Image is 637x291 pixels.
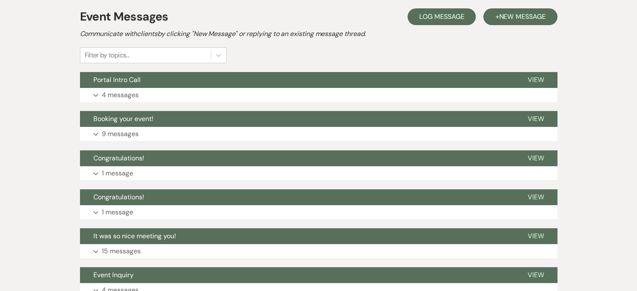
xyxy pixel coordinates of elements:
button: View [514,189,557,205]
button: It was so nice meeting you! [80,228,514,244]
p: 15 messages [102,246,141,257]
span: View [528,114,544,123]
button: Portal Intro Call [80,72,514,88]
div: Filter by topics... [85,50,129,60]
span: View [528,232,544,240]
span: View [528,270,544,279]
span: Event Inquiry [93,270,134,279]
p: 1 message [102,168,133,179]
span: New Message [499,12,545,21]
span: View [528,154,544,162]
button: 1 message [80,205,557,219]
p: 4 messages [102,90,139,100]
button: View [514,228,557,244]
span: View [528,193,544,201]
button: 1 message [80,166,557,180]
span: Congratulations! [93,154,144,162]
button: 9 messages [80,127,557,141]
p: 9 messages [102,129,139,139]
button: 4 messages [80,88,557,102]
p: 1 message [102,207,133,218]
span: Portal Intro Call [93,75,141,84]
span: It was so nice meeting you! [93,232,176,240]
button: View [514,111,557,127]
h1: Event Messages [80,8,168,26]
button: Event Inquiry [80,267,514,283]
button: Log Message [407,8,476,25]
span: Congratulations! [93,193,144,201]
button: View [514,150,557,166]
span: View [528,75,544,84]
button: Congratulations! [80,189,514,205]
button: Booking your event! [80,111,514,127]
button: Congratulations! [80,150,514,166]
button: +New Message [483,8,557,25]
h2: Communicate with clients by clicking "New Message" or replying to an existing message thread. [80,29,557,39]
button: View [514,267,557,283]
button: View [514,72,557,88]
button: 15 messages [80,244,557,258]
span: Log Message [419,12,464,21]
span: Booking your event! [93,114,153,123]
